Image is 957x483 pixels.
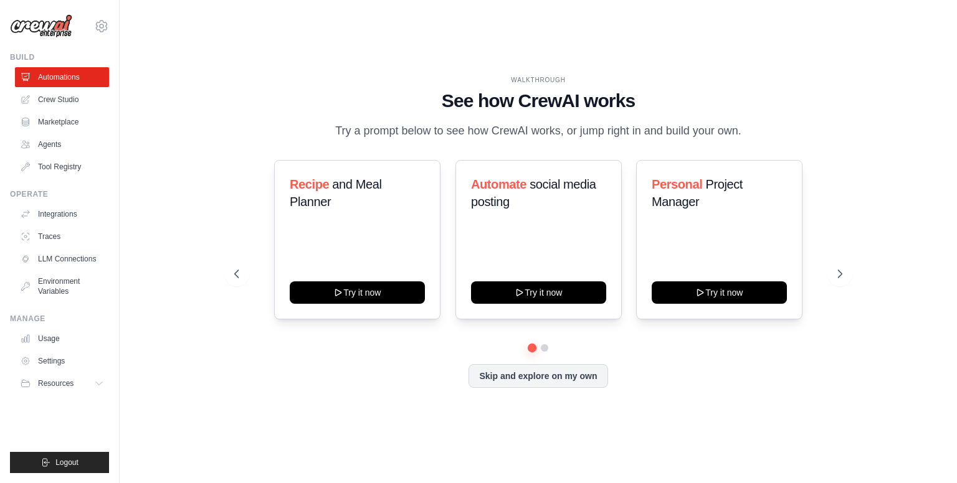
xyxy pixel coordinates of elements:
a: Agents [15,134,109,154]
a: Tool Registry [15,157,109,177]
a: Settings [15,351,109,371]
a: Automations [15,67,109,87]
span: Logout [55,457,79,467]
a: Crew Studio [15,90,109,110]
iframe: Chat Widget [895,423,957,483]
div: WALKTHROUGH [234,75,842,85]
div: Build [10,52,109,62]
a: Usage [15,329,109,349]
a: LLM Connections [15,249,109,269]
span: and Meal Planner [290,177,381,209]
button: Resources [15,373,109,393]
button: Try it now [290,281,425,304]
button: Try it now [652,281,787,304]
a: Environment Variables [15,271,109,301]
p: Try a prompt below to see how CrewAI works, or jump right in and build your own. [329,122,748,140]
span: social media posting [471,177,596,209]
button: Logout [10,452,109,473]
a: Traces [15,227,109,246]
h1: See how CrewAI works [234,90,842,112]
img: Logo [10,14,72,38]
div: Operate [10,189,109,199]
span: Automate [471,177,526,191]
span: Recipe [290,177,329,191]
button: Skip and explore on my own [469,364,607,388]
div: Manage [10,314,109,324]
button: Try it now [471,281,606,304]
a: Integrations [15,204,109,224]
a: Marketplace [15,112,109,132]
span: Personal [652,177,702,191]
span: Resources [38,378,74,388]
